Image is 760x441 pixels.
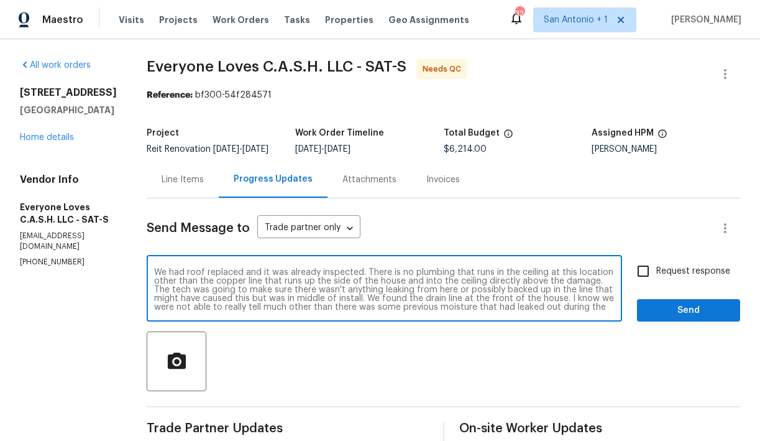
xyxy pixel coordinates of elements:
span: Projects [159,14,198,26]
span: $6,214.00 [444,145,487,154]
div: Invoices [426,174,460,186]
span: Visits [119,14,144,26]
div: Attachments [342,174,396,186]
button: Send [637,299,740,322]
span: Geo Assignments [388,14,469,26]
span: Maestro [42,14,83,26]
h5: Everyone Loves C.A.S.H. LLC - SAT-S [20,201,117,226]
span: Send Message to [147,222,250,234]
span: Reit Renovation [147,145,268,154]
span: Everyone Loves C.A.S.H. LLC - SAT-S [147,59,406,74]
a: Home details [20,133,74,142]
p: [PHONE_NUMBER] [20,257,117,267]
span: The hpm assigned to this work order. [657,129,667,145]
p: [EMAIL_ADDRESS][DOMAIN_NAME] [20,231,117,252]
span: Needs QC [423,63,466,75]
span: [DATE] [295,145,321,154]
span: Properties [325,14,373,26]
h5: Total Budget [444,129,500,137]
span: - [213,145,268,154]
span: Send [647,303,730,318]
div: Progress Updates [234,173,313,185]
div: [PERSON_NAME] [592,145,740,154]
h5: Work Order Timeline [295,129,384,137]
span: Trade Partner Updates [147,422,428,435]
div: 32 [515,7,524,20]
h5: Project [147,129,179,137]
span: [DATE] [324,145,350,154]
span: On-site Worker Updates [459,422,741,435]
span: Work Orders [213,14,269,26]
div: Line Items [162,174,204,186]
span: [DATE] [213,145,239,154]
h5: [GEOGRAPHIC_DATA] [20,104,117,116]
div: Trade partner only [257,218,360,239]
h4: Vendor Info [20,174,117,186]
span: The total cost of line items that have been proposed by Opendoor. This sum includes line items th... [503,129,513,145]
textarea: We had roof replaced and it was already inspected. There is no plumbing that runs in the ceiling ... [154,268,615,312]
h2: [STREET_ADDRESS] [20,86,117,99]
span: - [295,145,350,154]
a: All work orders [20,61,91,70]
span: Request response [656,265,730,278]
span: [PERSON_NAME] [666,14,741,26]
span: San Antonio + 1 [544,14,608,26]
span: Tasks [284,16,310,24]
span: [DATE] [242,145,268,154]
div: bf300-54f284571 [147,89,740,101]
h5: Assigned HPM [592,129,654,137]
b: Reference: [147,91,193,100]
